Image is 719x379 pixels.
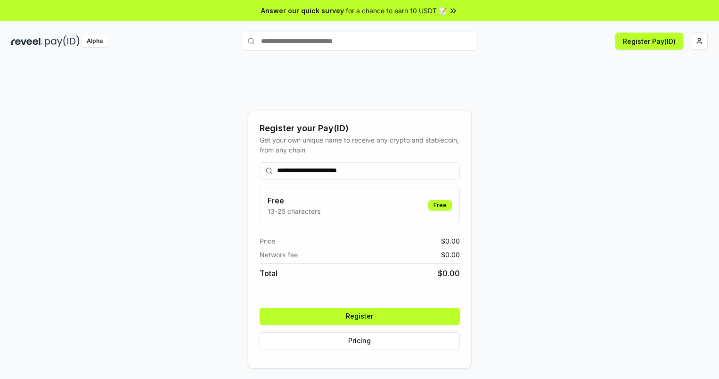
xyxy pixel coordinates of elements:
[441,250,460,260] span: $ 0.00
[346,6,447,16] span: for a chance to earn 10 USDT 📝
[260,308,460,325] button: Register
[268,206,320,216] p: 13-25 characters
[260,122,460,135] div: Register your Pay(ID)
[82,35,108,47] div: Alpha
[260,250,298,260] span: Network fee
[428,200,452,211] div: Free
[438,268,460,279] span: $ 0.00
[615,33,683,50] button: Register Pay(ID)
[260,332,460,349] button: Pricing
[260,135,460,155] div: Get your own unique name to receive any crypto and stablecoin, from any chain
[261,6,344,16] span: Answer our quick survey
[268,195,320,206] h3: Free
[11,35,43,47] img: reveel_dark
[260,236,275,246] span: Price
[260,268,278,279] span: Total
[441,236,460,246] span: $ 0.00
[45,35,80,47] img: pay_id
